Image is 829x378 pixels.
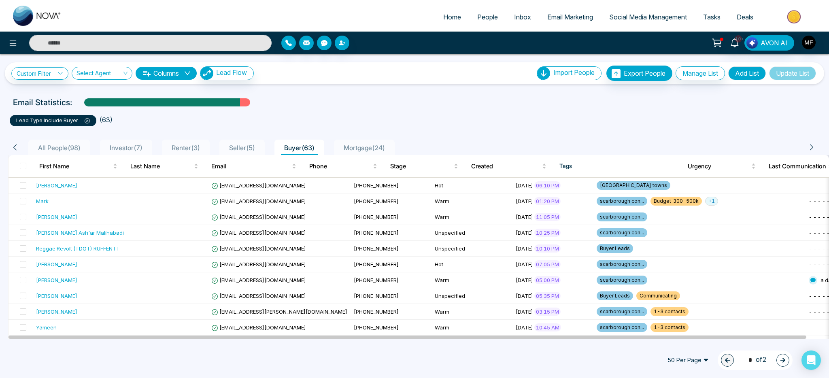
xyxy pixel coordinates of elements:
[354,293,399,299] span: [PHONE_NUMBER]
[432,178,512,193] td: Hot
[695,9,729,25] a: Tasks
[534,292,561,300] span: 05:35 PM
[36,292,77,300] div: [PERSON_NAME]
[136,67,197,80] button: Columnsdown
[39,161,111,171] span: First Name
[681,155,762,178] th: Urgency
[211,261,306,268] span: [EMAIL_ADDRESS][DOMAIN_NAME]
[13,6,62,26] img: Nova CRM Logo
[211,324,306,331] span: [EMAIL_ADDRESS][DOMAIN_NAME]
[184,70,191,76] span: down
[211,161,291,171] span: Email
[516,198,533,204] span: [DATE]
[516,261,533,268] span: [DATE]
[211,214,306,220] span: [EMAIL_ADDRESS][DOMAIN_NAME]
[36,181,77,189] div: [PERSON_NAME]
[432,304,512,320] td: Warm
[124,155,205,178] th: Last Name
[354,198,399,204] span: [PHONE_NUMBER]
[354,324,399,331] span: [PHONE_NUMBER]
[534,276,561,284] span: 05:00 PM
[514,13,531,21] span: Inbox
[553,68,595,76] span: Import People
[744,355,767,365] span: of 2
[205,155,303,178] th: Email
[688,161,750,171] span: Urgency
[597,197,647,206] span: scarborough con...
[728,66,766,80] button: Add List
[11,67,68,80] a: Custom Filter
[35,144,84,152] span: All People ( 98 )
[36,197,49,205] div: Mark
[354,261,399,268] span: [PHONE_NUMBER]
[443,13,461,21] span: Home
[354,277,399,283] span: [PHONE_NUMBER]
[36,229,124,237] div: [PERSON_NAME] Ash'ar Malihabadi
[765,8,824,26] img: Market-place.gif
[100,115,113,125] li: ( 63 )
[624,69,665,77] span: Export People
[211,245,306,252] span: [EMAIL_ADDRESS][DOMAIN_NAME]
[200,66,254,80] button: Lead Flow
[384,155,465,178] th: Stage
[650,323,689,332] span: 1-3 contacts
[534,197,561,205] span: 01:20 PM
[390,161,452,171] span: Stage
[516,229,533,236] span: [DATE]
[211,198,306,204] span: [EMAIL_ADDRESS][DOMAIN_NAME]
[769,161,826,171] span: Last Communication
[516,214,533,220] span: [DATE]
[36,260,77,268] div: [PERSON_NAME]
[432,272,512,288] td: Warm
[606,66,672,81] button: Export People
[597,323,647,332] span: scarborough con...
[737,13,753,21] span: Deals
[226,144,258,152] span: Seller ( 5 )
[33,155,124,178] th: First Name
[432,288,512,304] td: Unspecified
[534,213,561,221] span: 11:05 PM
[216,68,247,76] span: Lead Flow
[16,117,90,125] p: lead type include Buyer
[601,9,695,25] a: Social Media Management
[435,9,469,25] a: Home
[729,9,761,25] a: Deals
[469,9,506,25] a: People
[597,260,647,269] span: scarborough con...
[354,182,399,189] span: [PHONE_NUMBER]
[662,354,714,367] span: 50 Per Page
[36,323,57,331] div: Yameen
[636,291,680,300] span: Communicating
[211,229,306,236] span: [EMAIL_ADDRESS][DOMAIN_NAME]
[13,96,72,108] p: Email Statistics:
[340,144,388,152] span: Mortgage ( 24 )
[432,225,512,241] td: Unspecified
[354,229,399,236] span: [PHONE_NUMBER]
[676,66,725,80] button: Manage List
[516,308,533,315] span: [DATE]
[534,181,561,189] span: 06:10 PM
[746,37,758,49] img: Lead Flow
[802,36,816,49] img: User Avatar
[534,308,561,316] span: 03:15 PM
[703,13,721,21] span: Tasks
[769,66,816,80] button: Update List
[432,241,512,257] td: Unspecified
[477,13,498,21] span: People
[516,182,533,189] span: [DATE]
[471,161,540,171] span: Created
[506,9,539,25] a: Inbox
[553,155,681,178] th: Tags
[432,320,512,336] td: Warm
[354,214,399,220] span: [PHONE_NUMBER]
[354,245,399,252] span: [PHONE_NUMBER]
[650,307,689,316] span: 1-3 contacts
[650,197,702,206] span: Budget_300-500k
[735,35,742,42] span: 10+
[168,144,203,152] span: Renter ( 3 )
[197,66,254,80] a: Lead FlowLead Flow
[547,13,593,21] span: Email Marketing
[516,277,533,283] span: [DATE]
[309,161,371,171] span: Phone
[211,293,306,299] span: [EMAIL_ADDRESS][DOMAIN_NAME]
